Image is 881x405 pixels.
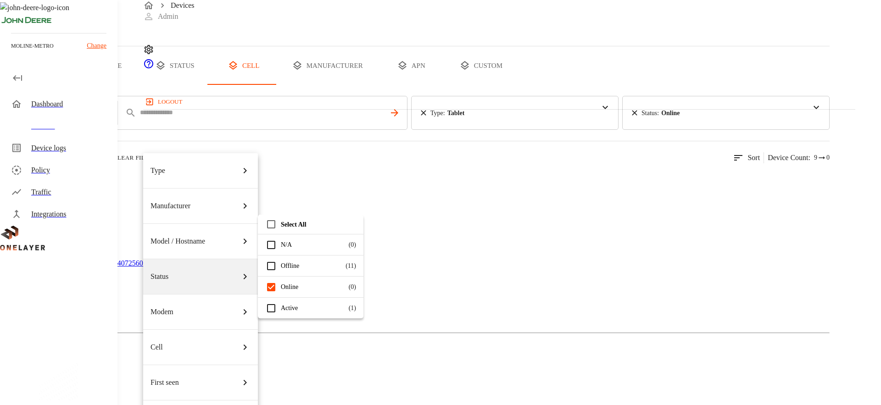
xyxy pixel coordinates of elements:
p: Model / Hostname [151,236,205,247]
p: ( 0 ) [349,282,356,292]
p: Type [151,165,165,176]
p: ( 11 ) [346,261,356,271]
p: Manufacturer [151,200,190,211]
p: Modem [151,306,173,317]
p: Cell [151,342,163,353]
p: Offline [281,261,341,271]
p: ( 1 ) [349,303,356,313]
p: Active [281,303,344,313]
p: ( 0 ) [349,240,356,250]
p: Select All [281,220,356,229]
p: First seen [151,377,179,388]
p: Status [151,271,168,282]
p: Online [281,282,344,292]
p: N/A [281,240,344,250]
